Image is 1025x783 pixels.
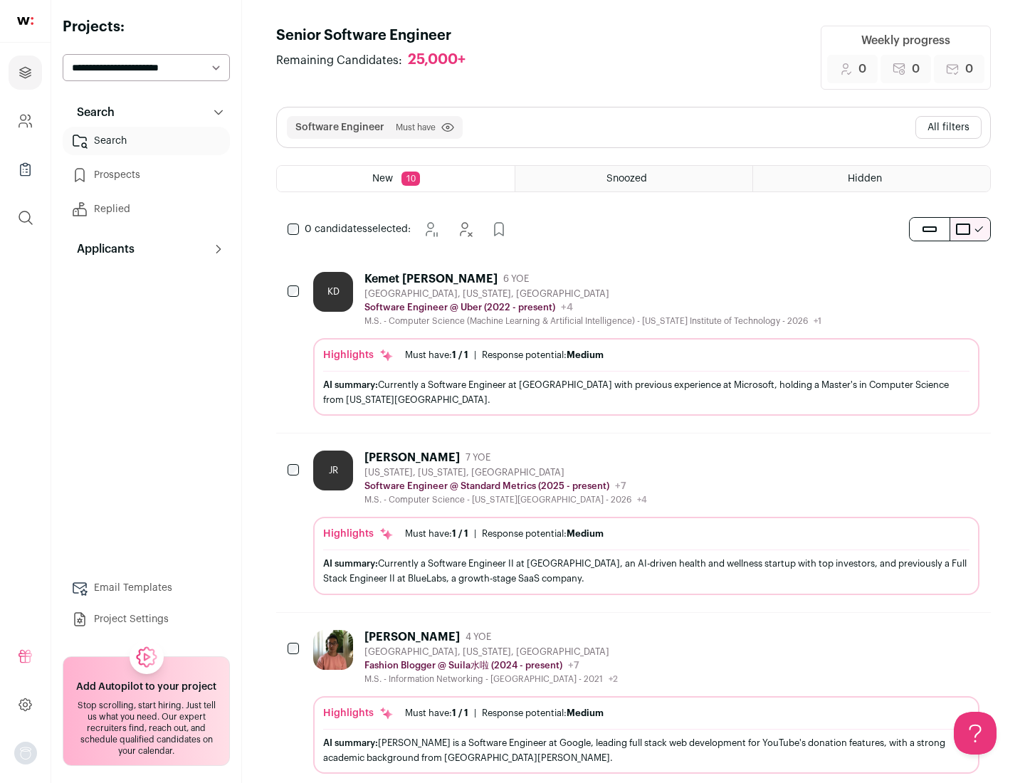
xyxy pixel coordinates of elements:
h1: Senior Software Engineer [276,26,480,46]
div: Response potential: [482,528,604,540]
p: Fashion Blogger @ Suila水啦 (2024 - present) [364,660,562,671]
span: 0 [858,61,866,78]
p: Search [68,104,115,121]
a: Hidden [753,166,990,191]
span: AI summary: [323,738,378,747]
button: Hide [451,215,479,243]
a: Projects [9,56,42,90]
div: M.S. - Computer Science - [US_STATE][GEOGRAPHIC_DATA] - 2026 [364,494,647,505]
button: Software Engineer [295,120,384,135]
div: Highlights [323,706,394,720]
button: Open dropdown [14,742,37,764]
span: 10 [401,172,420,186]
span: 1 / 1 [452,350,468,359]
img: nopic.png [14,742,37,764]
span: 0 candidates [305,224,367,234]
div: 25,000+ [408,51,466,69]
button: Add to Prospects [485,215,513,243]
span: Medium [567,708,604,718]
span: selected: [305,222,411,236]
a: Prospects [63,161,230,189]
p: Applicants [68,241,135,258]
a: Search [63,127,230,155]
a: [PERSON_NAME] 4 YOE [GEOGRAPHIC_DATA], [US_STATE], [GEOGRAPHIC_DATA] Fashion Blogger @ Suila水啦 (2... [313,630,979,774]
span: Medium [567,529,604,538]
div: M.S. - Information Networking - [GEOGRAPHIC_DATA] - 2021 [364,673,618,685]
div: Must have: [405,350,468,361]
div: Response potential: [482,350,604,361]
div: Highlights [323,348,394,362]
div: [PERSON_NAME] [364,451,460,465]
a: Email Templates [63,574,230,602]
span: 4 YOE [466,631,491,643]
span: 0 [912,61,920,78]
span: 1 / 1 [452,708,468,718]
span: AI summary: [323,559,378,568]
a: Replied [63,195,230,224]
span: 6 YOE [503,273,529,285]
h2: Add Autopilot to your project [76,680,216,694]
div: Response potential: [482,708,604,719]
span: +7 [615,481,626,491]
div: M.S. - Computer Science (Machine Learning & Artificial Intelligence) - [US_STATE] Institute of Te... [364,315,821,327]
ul: | [405,708,604,719]
p: Software Engineer @ Standard Metrics (2025 - present) [364,480,609,492]
ul: | [405,528,604,540]
div: [PERSON_NAME] [364,630,460,644]
img: wellfound-shorthand-0d5821cbd27db2630d0214b213865d53afaa358527fdda9d0ea32b1df1b89c2c.svg [17,17,33,25]
span: Remaining Candidates: [276,52,402,69]
a: Company and ATS Settings [9,104,42,138]
span: AI summary: [323,380,378,389]
div: Must have: [405,708,468,719]
span: Snoozed [606,174,647,184]
a: KD Kemet [PERSON_NAME] 6 YOE [GEOGRAPHIC_DATA], [US_STATE], [GEOGRAPHIC_DATA] Software Engineer @... [313,272,979,416]
span: Hidden [848,174,882,184]
span: +7 [568,661,579,671]
span: +4 [561,303,573,312]
span: +4 [637,495,647,504]
div: [PERSON_NAME] is a Software Engineer at Google, leading full stack web development for YouTube's ... [323,735,969,765]
a: Snoozed [515,166,752,191]
h2: Projects: [63,17,230,37]
div: [GEOGRAPHIC_DATA], [US_STATE], [GEOGRAPHIC_DATA] [364,646,618,658]
div: JR [313,451,353,490]
a: Company Lists [9,152,42,186]
div: Currently a Software Engineer II at [GEOGRAPHIC_DATA], an AI-driven health and wellness startup w... [323,556,969,586]
div: Stop scrolling, start hiring. Just tell us what you need. Our expert recruiters find, reach out, ... [72,700,221,757]
a: JR [PERSON_NAME] 7 YOE [US_STATE], [US_STATE], [GEOGRAPHIC_DATA] Software Engineer @ Standard Met... [313,451,979,594]
div: [US_STATE], [US_STATE], [GEOGRAPHIC_DATA] [364,467,647,478]
span: New [372,174,393,184]
div: KD [313,272,353,312]
div: [GEOGRAPHIC_DATA], [US_STATE], [GEOGRAPHIC_DATA] [364,288,821,300]
div: Currently a Software Engineer at [GEOGRAPHIC_DATA] with previous experience at Microsoft, holding... [323,377,969,407]
a: Project Settings [63,605,230,634]
span: 7 YOE [466,452,490,463]
button: Applicants [63,235,230,263]
div: Highlights [323,527,394,541]
span: +1 [814,317,821,325]
span: 1 / 1 [452,529,468,538]
button: Search [63,98,230,127]
span: Medium [567,350,604,359]
span: 0 [965,61,973,78]
iframe: Help Scout Beacon - Open [954,712,997,755]
div: Kemet [PERSON_NAME] [364,272,498,286]
span: +2 [609,675,618,683]
p: Software Engineer @ Uber (2022 - present) [364,302,555,313]
span: Must have [396,122,436,133]
a: Add Autopilot to your project Stop scrolling, start hiring. Just tell us what you need. Our exper... [63,656,230,766]
button: Snooze [416,215,445,243]
ul: | [405,350,604,361]
button: All filters [915,116,982,139]
div: Must have: [405,528,468,540]
div: Weekly progress [861,32,950,49]
img: ebffc8b94a612106133ad1a79c5dcc917f1f343d62299c503ebb759c428adb03.jpg [313,630,353,670]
